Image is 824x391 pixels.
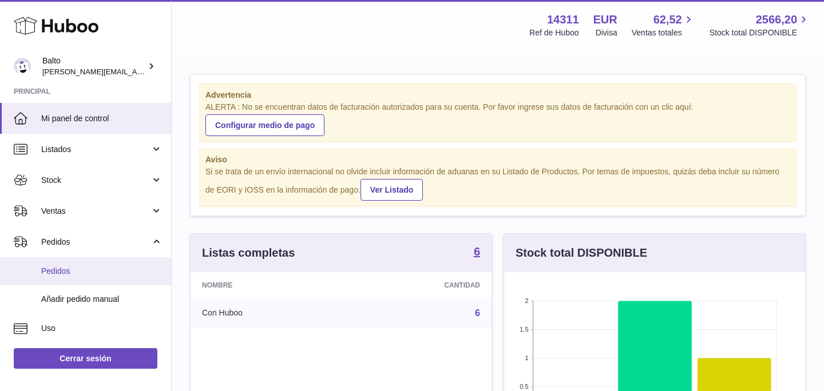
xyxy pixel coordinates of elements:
span: Pedidos [41,237,150,248]
img: dani@balto.fr [14,58,31,75]
td: Con Huboo [191,298,347,328]
span: Listados [41,144,150,155]
a: 6 [475,308,480,318]
th: Cantidad [347,272,492,298]
span: Ventas totales [632,27,695,38]
strong: 6 [474,246,480,257]
span: Ventas [41,206,150,217]
span: Mi panel de control [41,113,163,124]
span: [PERSON_NAME][EMAIL_ADDRESS][DOMAIN_NAME] [42,67,229,76]
h3: Listas completas [202,245,295,261]
span: 62,52 [653,12,682,27]
span: 2566,20 [756,12,797,27]
text: 2 [525,297,528,304]
span: Stock [41,175,150,186]
div: ALERTA : No se encuentran datos de facturación autorizados para su cuenta. Por favor ingrese sus ... [205,102,790,136]
span: Stock total DISPONIBLE [710,27,810,38]
h3: Stock total DISPONIBLE [516,245,647,261]
a: 62,52 Ventas totales [632,12,695,38]
div: Balto [42,55,145,77]
span: Uso [41,323,163,334]
strong: 14311 [547,12,579,27]
a: 2566,20 Stock total DISPONIBLE [710,12,810,38]
div: Si se trata de un envío internacional no olvide incluir información de aduanas en su Listado de P... [205,166,790,201]
div: Divisa [596,27,617,38]
strong: EUR [593,12,617,27]
div: Ref de Huboo [529,27,579,38]
strong: Aviso [205,154,790,165]
a: Configurar medio de pago [205,114,324,136]
text: 1 [525,354,528,361]
span: Pedidos [41,266,163,277]
strong: Advertencia [205,90,790,101]
th: Nombre [191,272,347,298]
text: 0.5 [520,383,528,390]
text: 1.5 [520,326,528,333]
a: 6 [474,246,480,260]
span: Añadir pedido manual [41,294,163,305]
a: Cerrar sesión [14,348,157,369]
a: Ver Listado [360,179,423,201]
